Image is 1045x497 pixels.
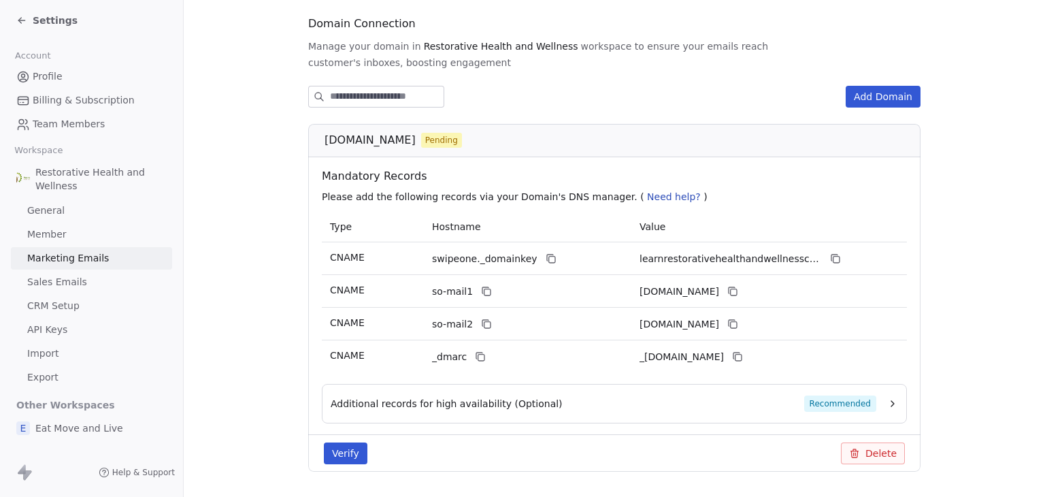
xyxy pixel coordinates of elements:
[11,394,120,416] span: Other Workspaces
[432,252,537,266] span: swipeone._domainkey
[33,117,105,131] span: Team Members
[640,285,719,299] span: learnrestorativehealthandwellnesscom1.swipeone.email
[324,443,367,464] button: Verify
[112,467,175,478] span: Help & Support
[16,14,78,27] a: Settings
[11,65,172,88] a: Profile
[308,16,416,32] span: Domain Connection
[99,467,175,478] a: Help & Support
[11,319,172,341] a: API Keys
[432,221,481,232] span: Hostname
[425,134,458,146] span: Pending
[308,39,421,53] span: Manage your domain in
[11,199,172,222] a: General
[33,93,135,108] span: Billing & Subscription
[9,140,69,161] span: Workspace
[16,172,30,186] img: RHW_logo.png
[331,396,898,412] button: Additional records for high availability (Optional)Recommended
[27,227,67,242] span: Member
[27,275,87,289] span: Sales Emails
[27,347,59,361] span: Import
[432,350,467,364] span: _dmarc
[640,221,665,232] span: Value
[424,39,578,53] span: Restorative Health and Wellness
[308,56,511,69] span: customer's inboxes, boosting engagement
[9,46,56,66] span: Account
[11,342,172,365] a: Import
[11,295,172,317] a: CRM Setup
[647,191,701,202] span: Need help?
[640,350,724,364] span: _dmarc.swipeone.email
[322,190,912,204] p: Please add the following records via your Domain's DNS manager. ( )
[846,86,920,108] button: Add Domain
[35,165,167,193] span: Restorative Health and Wellness
[330,317,365,328] span: CNAME
[432,317,473,332] span: so-mail2
[331,397,563,411] span: Additional records for high availability (Optional)
[325,132,416,148] span: [DOMAIN_NAME]
[33,14,78,27] span: Settings
[11,366,172,389] a: Export
[330,220,416,234] p: Type
[27,370,59,385] span: Export
[16,421,30,435] span: E
[432,285,473,299] span: so-mail1
[640,317,719,332] span: learnrestorativehealthandwellnesscom2.swipeone.email
[322,168,912,185] span: Mandatory Records
[33,69,63,84] span: Profile
[841,443,905,464] button: Delete
[11,223,172,246] a: Member
[640,252,822,266] span: learnrestorativehealthandwellnesscom._domainkey.swipeone.email
[330,285,365,295] span: CNAME
[11,113,172,135] a: Team Members
[11,247,172,270] a: Marketing Emails
[330,350,365,361] span: CNAME
[27,323,67,337] span: API Keys
[35,421,123,435] span: Eat Move and Live
[27,299,80,313] span: CRM Setup
[11,89,172,112] a: Billing & Subscription
[11,271,172,293] a: Sales Emails
[580,39,768,53] span: workspace to ensure your emails reach
[804,396,876,412] span: Recommended
[27,204,65,218] span: General
[27,251,109,266] span: Marketing Emails
[330,252,365,263] span: CNAME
